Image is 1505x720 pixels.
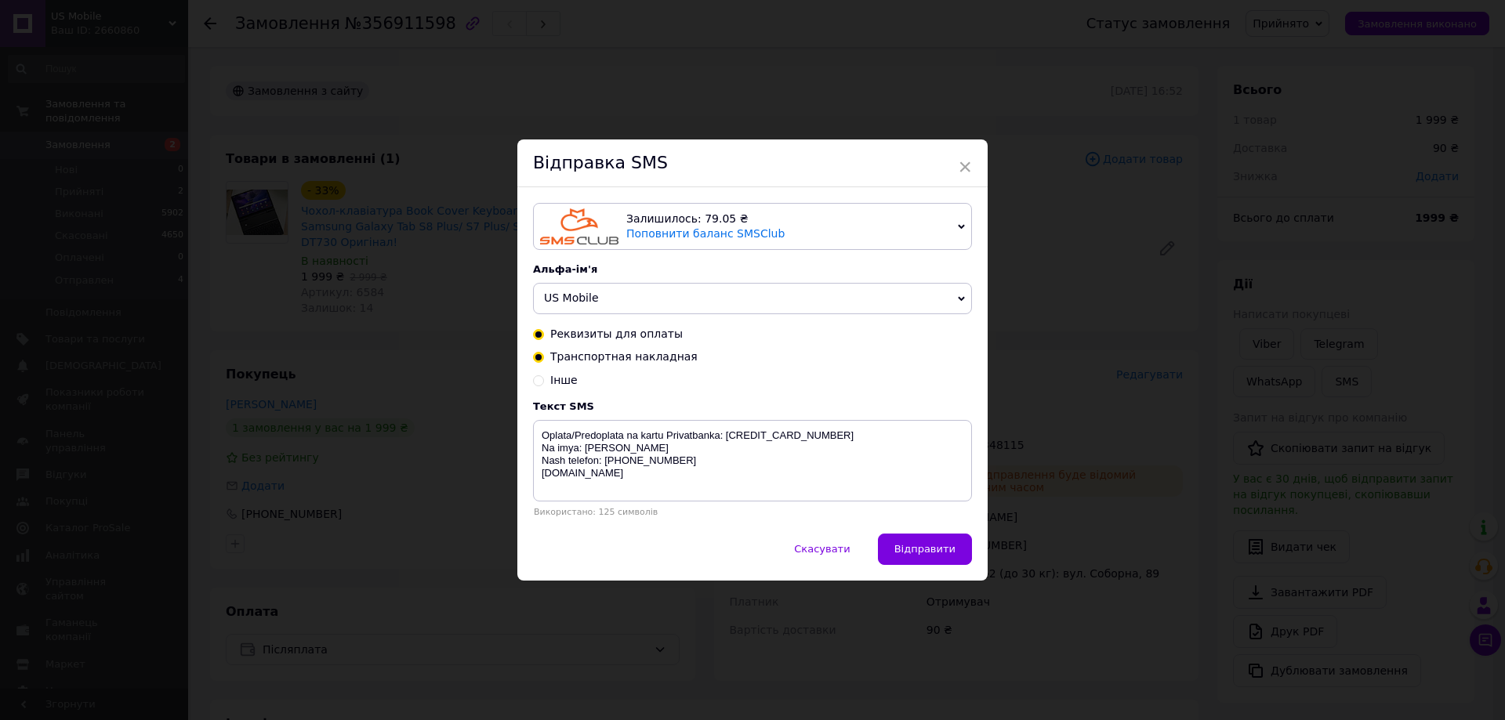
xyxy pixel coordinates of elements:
a: Поповнити баланс SMSClub [626,227,785,240]
span: US Mobile [544,291,599,304]
div: Текст SMS [533,400,972,412]
span: Скасувати [794,543,850,555]
span: Альфа-ім'я [533,263,597,275]
span: Транспортная накладная [550,350,698,363]
button: Відправити [878,534,972,565]
div: Залишилось: 79.05 ₴ [626,212,952,227]
span: Відправити [894,543,956,555]
button: Скасувати [778,534,866,565]
textarea: Oplata/Predoplata na kartu Privatbanka: [CREDIT_CARD_NUMBER] Na imya: [PERSON_NAME] Nash telefon:... [533,420,972,501]
span: Інше [550,374,578,386]
span: Реквизиты для оплаты [550,327,683,340]
div: Відправка SMS [517,139,988,187]
div: Використано: 125 символів [533,507,972,517]
span: × [958,154,972,180]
